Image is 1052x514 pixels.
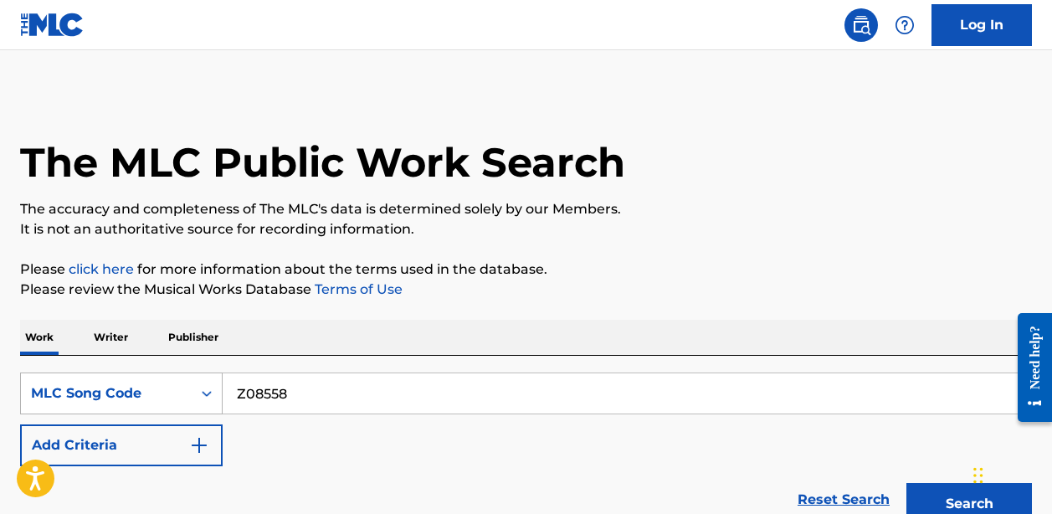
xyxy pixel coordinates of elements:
[20,280,1032,300] p: Please review the Musical Works Database
[844,8,878,42] a: Public Search
[20,219,1032,239] p: It is not an authoritative source for recording information.
[20,137,625,188] h1: The MLC Public Work Search
[189,435,209,455] img: 9d2ae6d4665cec9f34b9.svg
[968,434,1052,514] iframe: Chat Widget
[1005,296,1052,439] iframe: Resource Center
[895,15,915,35] img: help
[69,261,134,277] a: click here
[20,13,85,37] img: MLC Logo
[311,281,403,297] a: Terms of Use
[163,320,223,355] p: Publisher
[973,450,983,501] div: Drag
[89,320,133,355] p: Writer
[20,260,1032,280] p: Please for more information about the terms used in the database.
[931,4,1032,46] a: Log In
[851,15,871,35] img: search
[20,199,1032,219] p: The accuracy and completeness of The MLC's data is determined solely by our Members.
[20,320,59,355] p: Work
[20,424,223,466] button: Add Criteria
[31,383,182,403] div: MLC Song Code
[888,8,921,42] div: Help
